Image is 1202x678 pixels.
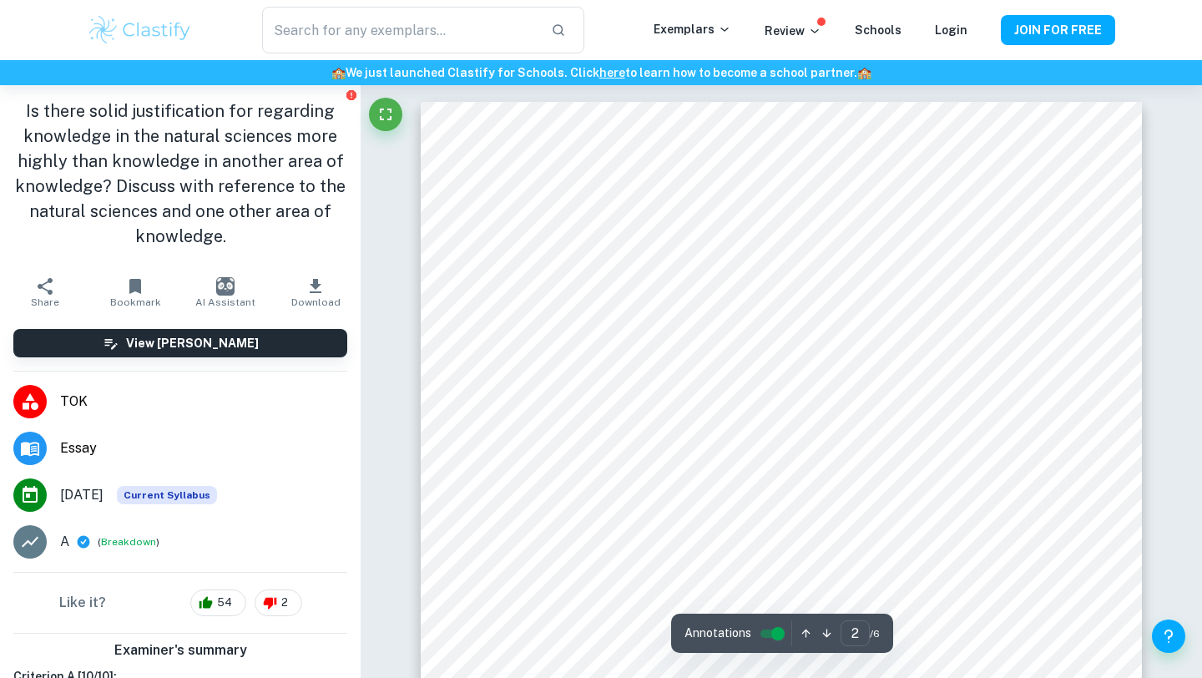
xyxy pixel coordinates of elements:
span: / 6 [870,626,880,641]
button: View [PERSON_NAME] [13,329,347,357]
span: 🏫 [857,66,871,79]
p: Review [765,22,821,40]
a: here [599,66,625,79]
p: A [60,532,69,552]
span: TOK [60,392,347,412]
h6: Examiner's summary [7,640,354,660]
button: Help and Feedback [1152,620,1185,653]
input: Search for any exemplars... [262,7,538,53]
a: Schools [855,23,901,37]
span: [DATE] [60,485,104,505]
h6: View [PERSON_NAME] [126,334,259,352]
span: Current Syllabus [117,486,217,504]
img: Clastify logo [87,13,193,47]
div: 54 [190,589,246,616]
span: 54 [208,595,241,611]
img: AI Assistant [216,277,235,296]
div: 2 [255,589,302,616]
h6: We just launched Clastify for Schools. Click to learn how to become a school partner. [3,63,1199,82]
button: Bookmark [90,269,180,316]
h6: Like it? [59,593,106,613]
span: 2 [272,595,297,611]
button: Download [270,269,361,316]
span: 🏫 [331,66,346,79]
span: Annotations [684,625,751,642]
button: Fullscreen [369,98,402,131]
p: Exemplars [654,20,731,38]
a: Login [935,23,967,37]
span: AI Assistant [195,296,255,308]
span: Essay [60,438,347,458]
span: ( ) [98,534,159,550]
span: Bookmark [110,296,161,308]
button: Report issue [345,89,357,101]
div: This exemplar is based on the current syllabus. Feel free to refer to it for inspiration/ideas wh... [117,486,217,504]
h1: Is there solid justification for regarding knowledge in the natural sciences more highly than kno... [13,99,347,249]
button: Breakdown [101,534,156,549]
button: AI Assistant [180,269,270,316]
span: Download [291,296,341,308]
span: Share [31,296,59,308]
button: JOIN FOR FREE [1001,15,1115,45]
